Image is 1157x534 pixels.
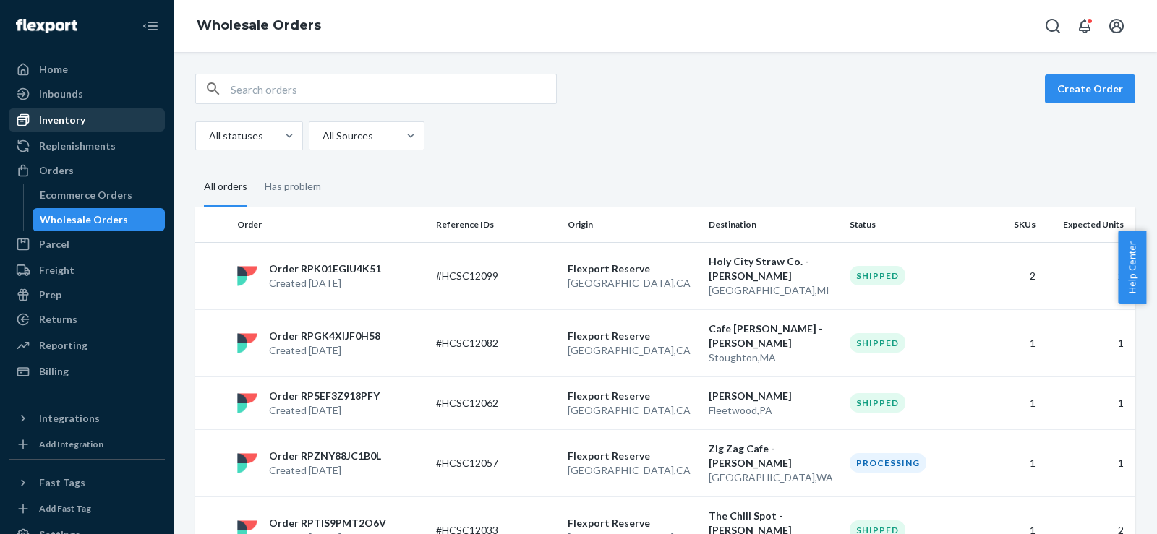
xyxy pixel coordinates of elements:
a: Freight [9,259,165,282]
td: 2 [1041,242,1135,309]
button: Close Navigation [136,12,165,40]
button: Open Search Box [1038,12,1067,40]
p: Stoughton , MA [709,350,838,365]
th: Status [844,207,975,242]
td: 1 [975,309,1041,376]
img: Flexport logo [16,19,77,33]
p: [GEOGRAPHIC_DATA] , CA [568,403,697,418]
a: Home [9,58,165,81]
div: Wholesale Orders [40,212,128,227]
div: All orders [204,168,247,207]
ol: breadcrumbs [185,5,333,47]
input: Search orders [231,74,556,103]
p: Created [DATE] [269,343,380,358]
p: Cafe [PERSON_NAME] - [PERSON_NAME] [709,322,838,350]
p: [GEOGRAPHIC_DATA] , CA [568,463,697,478]
p: [GEOGRAPHIC_DATA] , CA [568,276,697,290]
p: [GEOGRAPHIC_DATA] , MI [709,283,838,298]
th: SKUs [975,207,1041,242]
div: Inventory [39,113,85,127]
a: Wholesale Orders [33,208,166,231]
p: Zig Zag Cafe - [PERSON_NAME] [709,442,838,470]
div: Processing [850,453,926,473]
input: All Sources [321,129,323,143]
th: Origin [562,207,703,242]
p: #HCSC12062 [436,396,552,410]
div: Returns [39,312,77,327]
img: flexport logo [237,393,257,413]
td: 2 [975,242,1041,309]
img: flexport logo [237,333,257,353]
p: #HCSC12057 [436,456,552,470]
p: Created [DATE] [269,276,381,290]
td: 1 [975,429,1041,496]
div: Fast Tags [39,475,85,490]
a: Parcel [9,233,165,256]
div: Freight [39,263,74,277]
div: Add Fast Tag [39,502,91,514]
img: flexport logo [237,453,257,473]
td: 1 [975,376,1041,429]
a: Ecommerce Orders [33,184,166,207]
div: Shipped [850,333,905,353]
th: Expected Units [1041,207,1135,242]
p: Order RP5EF3Z918PFY [269,389,380,403]
td: 1 [1041,309,1135,376]
div: Billing [39,364,69,379]
a: Add Integration [9,436,165,453]
p: [GEOGRAPHIC_DATA] , WA [709,470,838,485]
p: Order RPZNY88JC1B0L [269,449,381,463]
p: [GEOGRAPHIC_DATA] , CA [568,343,697,358]
button: Create Order [1045,74,1135,103]
td: 1 [1041,429,1135,496]
div: Inbounds [39,87,83,101]
p: #HCSC12099 [436,269,552,283]
div: Has problem [265,168,321,205]
div: Integrations [39,411,100,426]
p: Created [DATE] [269,463,381,478]
div: Parcel [39,237,69,251]
p: [PERSON_NAME] [709,389,838,403]
p: Flexport Reserve [568,389,697,403]
input: All statuses [208,129,209,143]
div: Prep [39,288,61,302]
a: Returns [9,308,165,331]
div: Orders [39,163,74,178]
p: Order RPTIS9PMT2O6V [269,516,386,530]
p: Holy City Straw Co. - [PERSON_NAME] [709,254,838,283]
p: #HCSC12082 [436,336,552,350]
button: Integrations [9,407,165,430]
div: Replenishments [39,139,116,153]
div: Add Integration [39,438,103,450]
div: Ecommerce Orders [40,188,132,202]
a: Add Fast Tag [9,500,165,517]
img: flexport logo [237,266,257,286]
a: Prep [9,283,165,306]
div: Home [39,62,68,77]
p: Flexport Reserve [568,516,697,530]
div: Shipped [850,266,905,285]
p: Flexport Reserve [568,329,697,343]
p: Flexport Reserve [568,449,697,463]
button: Fast Tags [9,471,165,494]
p: Order RPGK4XIJF0H58 [269,329,380,343]
th: Destination [703,207,844,242]
p: Fleetwood , PA [709,403,838,418]
a: Replenishments [9,134,165,158]
a: Inventory [9,108,165,132]
button: Open notifications [1070,12,1099,40]
th: Order [231,207,430,242]
th: Reference IDs [430,207,562,242]
a: Reporting [9,334,165,357]
a: Billing [9,360,165,383]
button: Help Center [1118,231,1146,304]
td: 1 [1041,376,1135,429]
p: Flexport Reserve [568,262,697,276]
div: Shipped [850,393,905,413]
div: Reporting [39,338,87,353]
button: Open account menu [1102,12,1131,40]
a: Inbounds [9,82,165,105]
a: Orders [9,159,165,182]
p: Order RPK01EGIU4K51 [269,262,381,276]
